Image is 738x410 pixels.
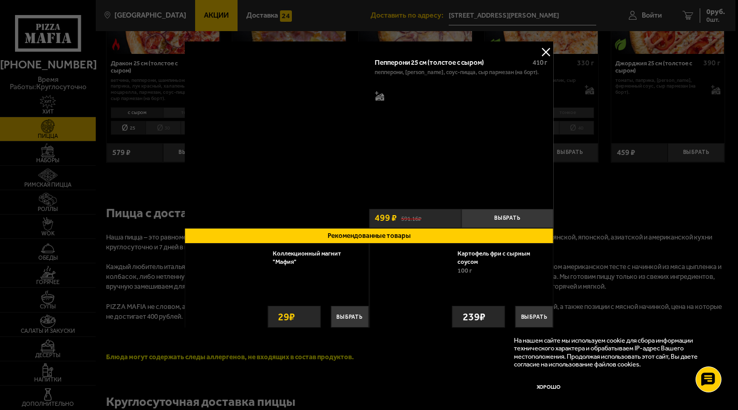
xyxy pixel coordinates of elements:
[457,267,472,274] span: 100 г
[460,306,488,327] strong: 239 ₽
[461,209,553,228] button: Выбрать
[273,250,341,265] a: Коллекционный магнит "Мафия"
[515,306,553,328] button: Выбрать
[275,306,298,327] strong: 29 ₽
[514,336,714,369] p: На нашем сайте мы используем cookie для сбора информации технического характера и обрабатываем IP...
[185,41,370,228] a: Пепперони 25 см (толстое с сыром)
[185,228,554,244] button: Рекомендованные товары
[375,59,525,67] div: Пепперони 25 см (толстое с сыром)
[331,306,368,328] button: Выбрать
[375,69,539,76] p: пепперони, [PERSON_NAME], соус-пицца, сыр пармезан (на борт).
[401,215,421,223] s: 591.16 ₽
[514,375,583,399] button: Хорошо
[375,214,397,223] span: 499 ₽
[533,59,548,66] span: 410 г
[457,250,530,265] a: Картофель фри с сырным соусом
